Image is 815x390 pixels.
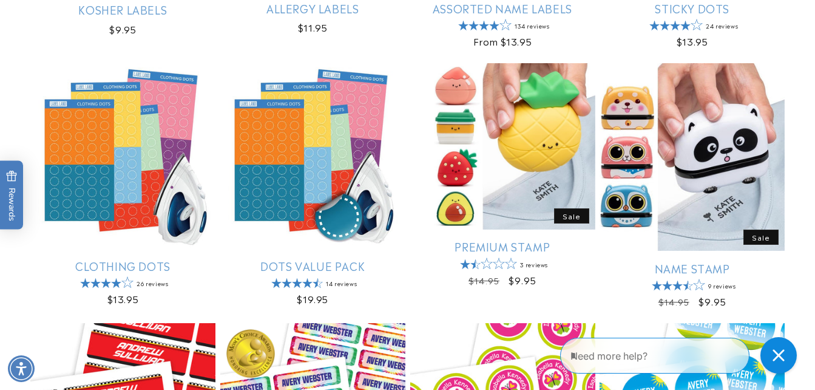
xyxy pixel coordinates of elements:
a: Sticky Dots [600,1,785,15]
iframe: Gorgias Floating Chat [560,333,803,378]
a: Dots Value Pack [220,259,405,273]
div: Accessibility Menu [8,355,35,382]
iframe: Sign Up via Text for Offers [10,293,154,329]
a: Allergy Labels [220,1,405,15]
a: Kosher Labels [30,2,215,16]
a: Premium Stamp [410,239,595,253]
span: Rewards [6,171,18,221]
a: Assorted Name Labels [410,1,595,15]
a: Clothing Dots [30,259,215,273]
a: Name Stamp [600,261,785,275]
